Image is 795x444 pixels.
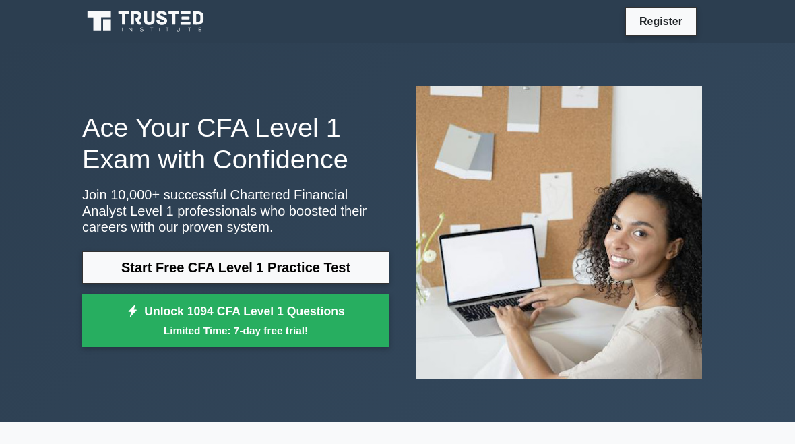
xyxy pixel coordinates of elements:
[99,323,373,338] small: Limited Time: 7-day free trial!
[82,294,389,348] a: Unlock 1094 CFA Level 1 QuestionsLimited Time: 7-day free trial!
[82,112,389,176] h1: Ace Your CFA Level 1 Exam with Confidence
[631,13,691,30] a: Register
[82,187,389,235] p: Join 10,000+ successful Chartered Financial Analyst Level 1 professionals who boosted their caree...
[82,251,389,284] a: Start Free CFA Level 1 Practice Test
